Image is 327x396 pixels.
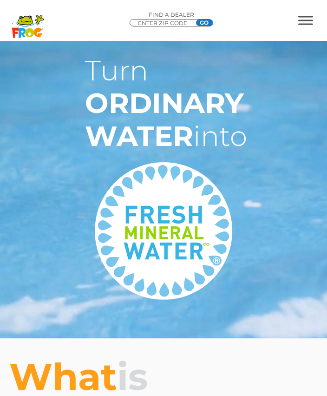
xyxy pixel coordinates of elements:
[196,20,213,26] input: GO
[130,11,213,19] p: Find A Dealer
[85,86,243,152] span: ORDINARY WATER
[7,3,49,38] img: Frog Products Logo
[85,54,242,152] h2: Turn into
[95,162,232,300] img: fresh-mineral-water-logo-medium
[298,16,313,25] button: MENU
[9,358,318,396] h2: is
